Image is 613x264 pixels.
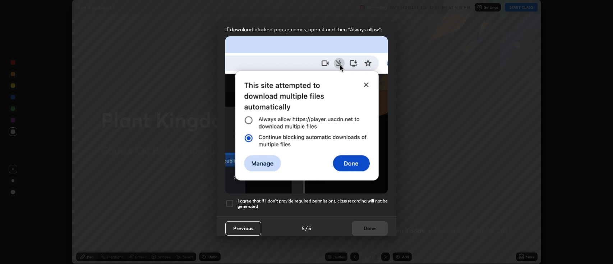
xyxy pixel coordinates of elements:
h4: / [305,224,308,232]
h5: I agree that if I don't provide required permissions, class recording will not be generated [238,198,388,209]
h4: 5 [302,224,305,232]
button: Previous [225,221,261,236]
img: downloads-permission-blocked.gif [225,36,388,194]
span: If download blocked popup comes, open it and then "Always allow": [225,26,388,33]
h4: 5 [308,224,311,232]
